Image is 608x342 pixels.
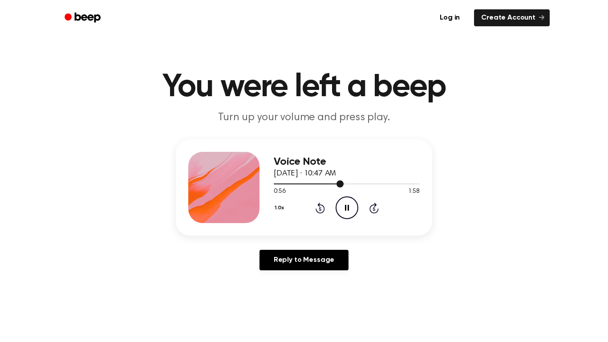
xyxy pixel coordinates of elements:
button: 1.0x [274,200,287,216]
h3: Voice Note [274,156,420,168]
span: 0:56 [274,187,285,196]
span: [DATE] · 10:47 AM [274,170,336,178]
a: Create Account [474,9,550,26]
h1: You were left a beep [76,71,532,103]
a: Beep [58,9,109,27]
a: Log in [431,8,469,28]
p: Turn up your volume and press play. [133,110,475,125]
span: 1:58 [408,187,420,196]
a: Reply to Message [259,250,349,270]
